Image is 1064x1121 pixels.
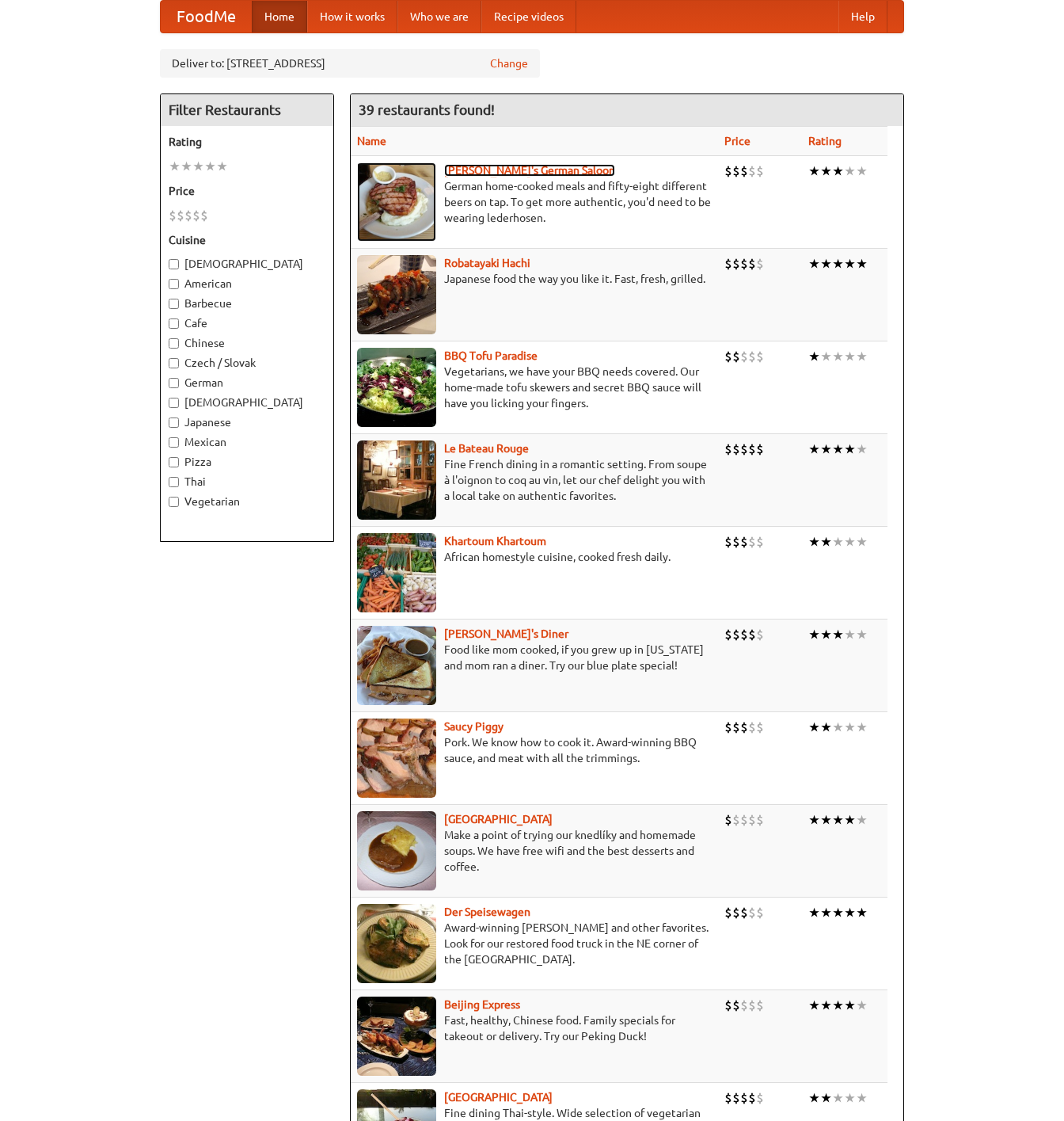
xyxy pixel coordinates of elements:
li: $ [724,162,732,180]
b: [GEOGRAPHIC_DATA] [444,813,553,825]
li: $ [756,348,764,365]
li: $ [756,533,764,551]
a: Recipe videos [481,1,576,32]
li: $ [732,348,740,365]
li: ★ [820,255,832,273]
li: ★ [856,255,868,273]
li: $ [724,255,732,273]
li: $ [724,348,732,365]
input: Japanese [169,418,179,428]
li: ★ [832,255,844,273]
li: ★ [844,533,856,551]
li: $ [177,207,184,224]
li: ★ [820,440,832,458]
li: $ [740,626,748,643]
li: ★ [856,162,868,180]
li: ★ [820,904,832,921]
li: ★ [832,811,844,829]
h4: Filter Restaurants [161,94,333,126]
li: $ [748,626,756,643]
li: $ [740,162,748,180]
li: $ [724,811,732,829]
a: [GEOGRAPHIC_DATA] [444,1091,553,1104]
li: $ [200,207,208,224]
li: ★ [844,255,856,273]
li: ★ [180,158,192,175]
a: Price [724,135,750,147]
li: ★ [820,348,832,365]
label: American [169,276,325,292]
li: $ [732,162,740,180]
li: $ [756,997,764,1014]
label: Chinese [169,335,325,351]
a: Help [838,1,887,32]
li: ★ [844,904,856,921]
a: [PERSON_NAME]'s Diner [444,627,568,640]
li: $ [724,440,732,458]
input: Thai [169,477,179,487]
li: $ [732,719,740,736]
li: $ [740,348,748,365]
li: ★ [808,719,820,736]
a: Who we are [397,1,481,32]
li: ★ [820,719,832,736]
li: $ [724,904,732,921]
li: $ [732,811,740,829]
li: $ [756,626,764,643]
li: ★ [204,158,216,175]
li: ★ [169,158,180,175]
a: How it works [307,1,397,32]
label: Pizza [169,454,325,470]
li: $ [748,811,756,829]
a: Khartoum Khartoum [444,535,546,547]
input: Barbecue [169,299,179,309]
li: ★ [856,626,868,643]
li: $ [756,904,764,921]
input: Vegetarian [169,497,179,507]
a: FoodMe [161,1,252,32]
li: ★ [832,626,844,643]
li: $ [732,626,740,643]
li: $ [748,440,756,458]
a: Robatayaki Hachi [444,257,530,269]
a: Name [357,135,386,147]
li: $ [756,255,764,273]
li: ★ [844,348,856,365]
li: $ [740,719,748,736]
li: ★ [856,348,868,365]
img: beijing.jpg [357,997,436,1076]
li: $ [756,1089,764,1107]
li: $ [740,811,748,829]
a: Beijing Express [444,998,520,1011]
li: $ [756,811,764,829]
li: ★ [856,904,868,921]
label: Barbecue [169,296,325,311]
p: Food like mom cooked, if you grew up in [US_STATE] and mom ran a diner. Try our blue plate special! [357,642,712,673]
a: [PERSON_NAME]'s German Saloon [444,164,615,177]
li: ★ [808,348,820,365]
li: $ [192,207,200,224]
li: ★ [844,719,856,736]
img: bateaurouge.jpg [357,440,436,520]
li: $ [756,162,764,180]
li: ★ [820,1089,832,1107]
li: $ [724,626,732,643]
li: $ [748,719,756,736]
p: Fast, healthy, Chinese food. Family specials for takeout or delivery. Try our Peking Duck! [357,1012,712,1044]
b: Der Speisewagen [444,906,530,918]
li: ★ [844,626,856,643]
li: $ [732,255,740,273]
li: ★ [856,533,868,551]
label: Vegetarian [169,494,325,509]
input: Cafe [169,318,179,329]
label: [DEMOGRAPHIC_DATA] [169,395,325,410]
a: BBQ Tofu Paradise [444,349,538,362]
label: Mexican [169,434,325,450]
li: $ [748,255,756,273]
input: [DEMOGRAPHIC_DATA] [169,259,179,269]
